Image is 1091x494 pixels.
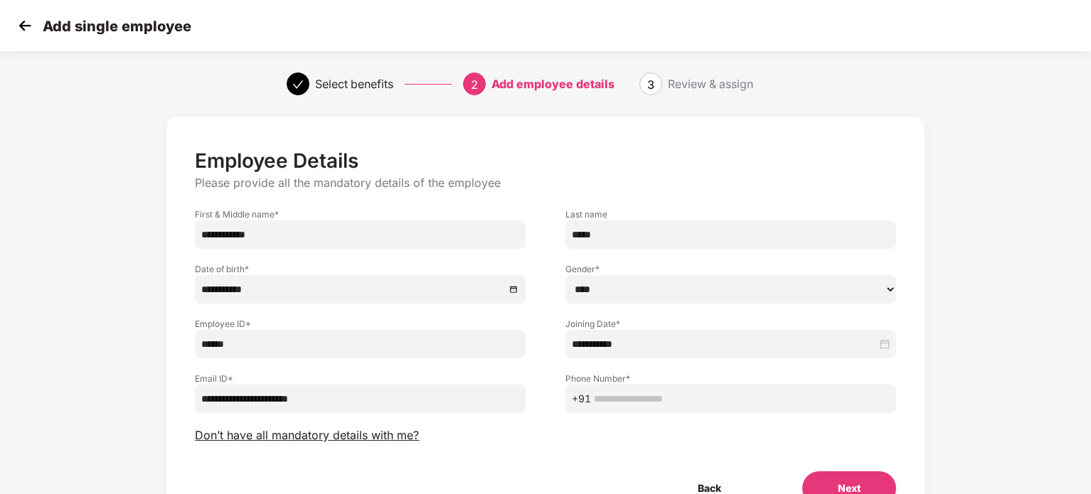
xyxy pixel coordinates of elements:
[315,73,393,95] div: Select benefits
[195,208,526,220] label: First & Middle name
[471,77,478,92] span: 2
[195,318,526,330] label: Employee ID
[292,79,304,90] span: check
[565,263,896,275] label: Gender
[195,263,526,275] label: Date of birth
[195,372,526,385] label: Email ID
[565,208,896,220] label: Last name
[668,73,753,95] div: Review & assign
[572,391,591,407] span: +91
[195,149,895,173] p: Employee Details
[491,73,614,95] div: Add employee details
[565,372,896,385] label: Phone Number
[647,77,654,92] span: 3
[195,428,419,443] span: Don’t have all mandatory details with me?
[565,318,896,330] label: Joining Date
[43,18,191,35] p: Add single employee
[195,176,895,190] p: Please provide all the mandatory details of the employee
[14,15,36,36] img: svg+xml;base64,PHN2ZyB4bWxucz0iaHR0cDovL3d3dy53My5vcmcvMjAwMC9zdmciIHdpZHRoPSIzMCIgaGVpZ2h0PSIzMC...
